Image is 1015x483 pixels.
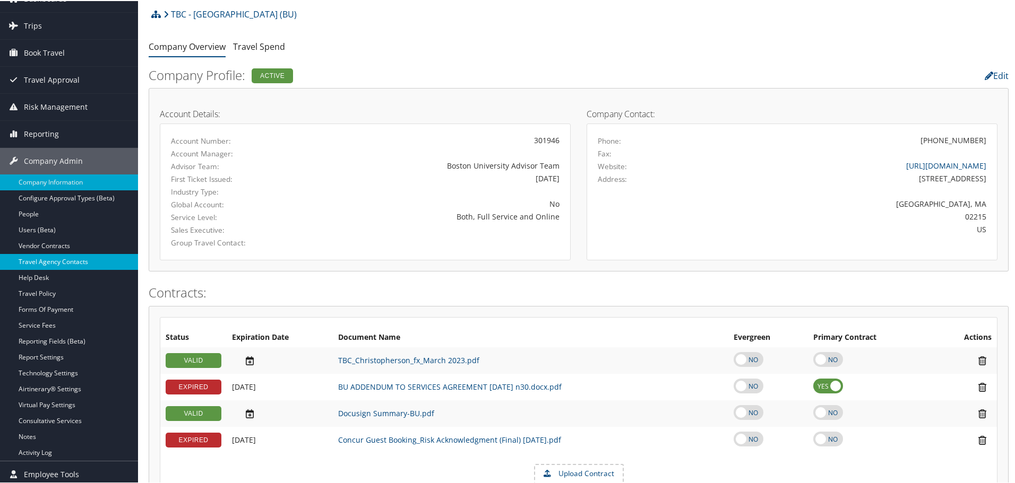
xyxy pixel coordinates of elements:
[973,407,992,418] i: Remove Contract
[973,434,992,445] i: Remove Contract
[149,40,226,51] a: Company Overview
[166,352,221,367] div: VALID
[24,120,59,146] span: Reporting
[232,434,328,444] div: Add/Edit Date
[921,134,986,145] div: [PHONE_NUMBER]
[699,223,987,234] div: US
[699,197,987,208] div: [GEOGRAPHIC_DATA], MA
[699,172,987,183] div: [STREET_ADDRESS]
[338,434,561,444] a: Concur Guest Booking_Risk Acknowledgment (Final) [DATE].pdf
[166,432,221,446] div: EXPIRED
[338,354,479,364] a: TBC_Christopherson_fx_March 2023.pdf
[306,210,560,221] div: Both, Full Service and Online
[252,67,293,82] div: Active
[166,405,221,420] div: VALID
[232,407,328,418] div: Add/Edit Date
[233,40,285,51] a: Travel Spend
[587,109,997,117] h4: Company Contact:
[24,12,42,38] span: Trips
[973,354,992,365] i: Remove Contract
[932,327,997,346] th: Actions
[808,327,933,346] th: Primary Contract
[164,3,297,24] a: TBC - [GEOGRAPHIC_DATA] (BU)
[306,197,560,208] div: No
[166,379,221,393] div: EXPIRED
[24,147,83,173] span: Company Admin
[171,211,290,222] label: Service Level:
[24,93,88,119] span: Risk Management
[699,210,987,221] div: 02215
[232,381,328,391] div: Add/Edit Date
[338,381,562,391] a: BU ADDENDUM TO SERVICES AGREEMENT [DATE] n30.docx.pdf
[232,381,256,391] span: [DATE]
[171,236,290,247] label: Group Travel Contact:
[728,327,808,346] th: Evergreen
[306,134,560,145] div: 301946
[598,147,612,158] label: Fax:
[24,39,65,65] span: Book Travel
[906,160,986,170] a: [URL][DOMAIN_NAME]
[232,434,256,444] span: [DATE]
[227,327,333,346] th: Expiration Date
[306,159,560,170] div: Boston University Advisor Team
[160,327,227,346] th: Status
[149,283,1009,301] h2: Contracts:
[232,354,328,365] div: Add/Edit Date
[333,327,728,346] th: Document Name
[160,109,571,117] h4: Account Details:
[171,198,290,209] label: Global Account:
[338,407,434,417] a: Docusign Summary-BU.pdf
[171,224,290,234] label: Sales Executive:
[171,160,290,171] label: Advisor Team:
[535,464,623,482] label: Upload Contract
[306,172,560,183] div: [DATE]
[171,173,290,183] label: First Ticket Issued:
[973,381,992,392] i: Remove Contract
[24,66,80,92] span: Travel Approval
[149,65,717,83] h2: Company Profile:
[171,135,290,145] label: Account Number:
[598,135,621,145] label: Phone:
[598,160,627,171] label: Website:
[598,173,627,183] label: Address:
[985,69,1009,81] a: Edit
[171,147,290,158] label: Account Manager:
[171,186,290,196] label: Industry Type:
